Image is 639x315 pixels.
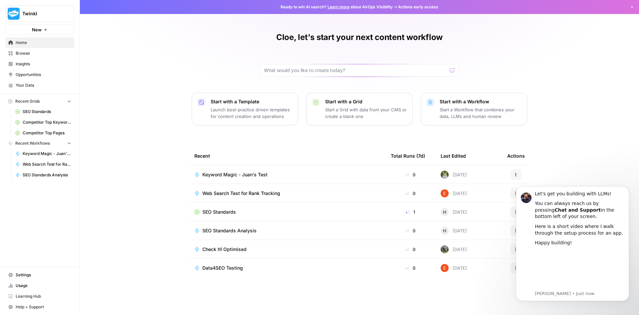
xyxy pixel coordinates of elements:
button: Workspace: Twinkl [5,5,74,22]
img: ncdp1ahmf7fn9bn1b3phjo7i0y0w [441,171,449,179]
button: Help + Support [5,302,74,312]
span: Recent Grids [15,98,40,104]
span: Keyword Magic - Juan's Test [202,171,268,178]
div: 0 [391,227,430,234]
span: New [32,26,42,33]
a: Competitor Top Pages [12,128,74,138]
span: SEO Standards Analysis [202,227,257,234]
a: Learn more [327,4,349,9]
a: SEO Standards Analysis [194,227,380,234]
div: [DATE] [441,264,467,272]
button: Recent Workflows [5,138,74,148]
span: Competitor Top Pages [23,130,71,136]
p: Start with a Grid [325,98,407,105]
a: Insights [5,59,74,69]
div: [DATE] [441,227,467,235]
div: 0 [391,190,430,197]
img: 8y9pl6iujm21he1dbx14kgzmrglr [441,264,449,272]
span: Opportunities [16,72,71,78]
div: 0 [391,265,430,271]
div: 0 [391,171,430,178]
div: [DATE] [441,189,467,197]
button: Start with a GridStart a Grid with data from your CMS or create a blank one [306,93,413,125]
img: 8y9pl6iujm21he1dbx14kgzmrglr [441,189,449,197]
button: Recent Grids [5,96,74,106]
p: Start a Grid with data from your CMS or create a blank one [325,106,407,120]
span: Web Search Test for Rank Tracking [23,161,71,167]
span: Twinkl [22,10,63,17]
span: SEO Standards Analysis [23,172,71,178]
a: Usage [5,280,74,291]
iframe: youtube [29,72,118,112]
img: 5rjaoe5bq89bhl67ztm0su0fb5a8 [441,245,449,253]
a: Opportunities [5,69,74,80]
span: SEO Standards [23,109,71,115]
span: Help + Support [16,304,71,310]
p: Message from Steven, sent Just now [29,113,118,119]
span: Insights [16,61,71,67]
a: Web Search Test for Rank Tracking [12,159,74,170]
a: Home [5,37,74,48]
a: Competitor Top Keywords (Data4SEO) [12,117,74,128]
span: Keyword Magic - Juan's Test [23,151,71,157]
div: Actions [507,147,525,165]
a: Web Search Test for Rank Tracking [194,190,380,197]
div: [DATE] [441,245,467,253]
div: Last Edited [441,147,466,165]
span: Browse [16,50,71,56]
div: 0 [391,246,430,253]
p: Start with a Template [211,98,293,105]
span: Check h1 Optimised [202,246,247,253]
span: Web Search Test for Rank Tracking [202,190,280,197]
div: 1 [391,209,430,215]
a: Keyword Magic - Juan's Test [194,171,380,178]
span: H [443,227,446,234]
span: Settings [16,272,71,278]
p: Launch best-practice driven templates for content creation and operations [211,106,293,120]
button: New [5,25,74,35]
span: Learning Hub [16,293,71,299]
span: Actions early access [398,4,438,10]
span: Home [16,40,71,46]
a: Your Data [5,80,74,91]
span: Your Data [16,82,71,88]
span: SEO Standards [202,209,236,215]
input: What would you like to create today? [264,67,447,74]
span: H [443,209,446,215]
span: Competitor Top Keywords (Data4SEO) [23,119,71,125]
a: Browse [5,48,74,59]
span: Usage [16,283,71,289]
p: Start with a Workflow [440,98,522,105]
div: Recent [194,147,380,165]
span: Data4SEO Testing [202,265,243,271]
button: Start with a WorkflowStart a Workflow that combines your data, LLMs and human review [421,93,527,125]
img: Twinkl Logo [8,8,20,20]
a: SEO Standards [194,209,380,215]
a: Check h1 Optimised [194,246,380,253]
a: Data4SEO Testing [194,265,380,271]
a: Settings [5,270,74,280]
h1: Cloe, let's start your next content workflow [276,32,443,43]
button: Start with a TemplateLaunch best-practice driven templates for content creation and operations [192,93,298,125]
a: Keyword Magic - Juan's Test [12,148,74,159]
a: Learning Hub [5,291,74,302]
div: Total Runs (7d) [391,147,425,165]
p: Start a Workflow that combines your data, LLMs and human review [440,106,522,120]
div: [DATE] [441,208,467,216]
div: [DATE] [441,171,467,179]
span: Recent Workflows [15,140,50,146]
a: SEO Standards [12,106,74,117]
a: SEO Standards Analysis [12,170,74,180]
span: Ready to win AI search? about AirOps Visibility [281,4,393,10]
